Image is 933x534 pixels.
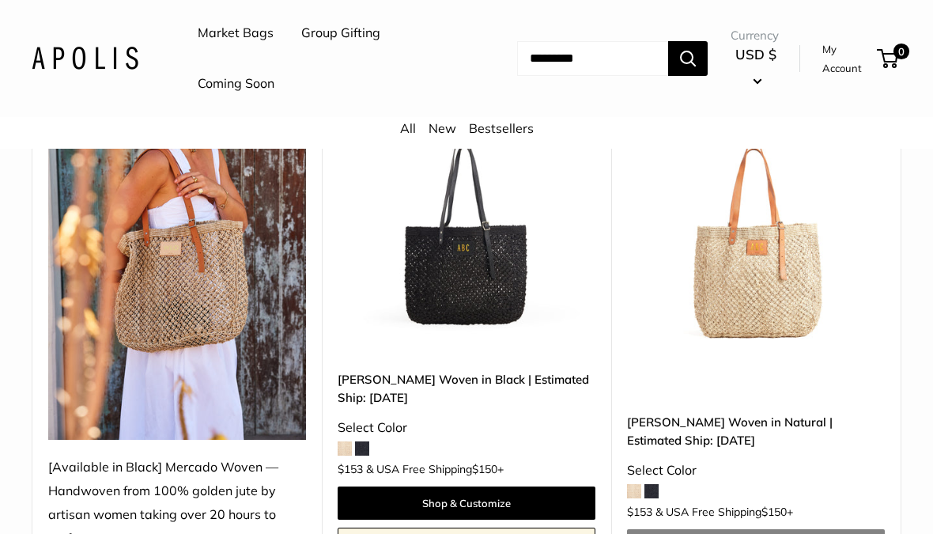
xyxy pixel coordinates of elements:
[301,21,380,45] a: Group Gifting
[338,97,595,354] a: Mercado Woven in Black | Estimated Ship: Oct. 19thMercado Woven in Black | Estimated Ship: Oct. 19th
[735,46,776,62] span: USD $
[627,505,652,519] span: $153
[338,462,363,476] span: $153
[469,120,534,136] a: Bestsellers
[668,41,708,76] button: Search
[32,47,138,70] img: Apolis
[338,416,595,440] div: Select Color
[893,44,909,59] span: 0
[472,462,497,476] span: $150
[627,97,885,354] img: Mercado Woven in Natural | Estimated Ship: Oct. 19th
[338,97,595,354] img: Mercado Woven in Black | Estimated Ship: Oct. 19th
[627,459,885,483] div: Select Color
[198,21,274,45] a: Market Bags
[429,120,456,136] a: New
[517,41,668,76] input: Search...
[366,464,504,475] span: & USA Free Shipping +
[338,370,595,407] a: [PERSON_NAME] Woven in Black | Estimated Ship: [DATE]
[655,506,793,517] span: & USA Free Shipping +
[627,97,885,354] a: Mercado Woven in Natural | Estimated Ship: Oct. 19thMercado Woven in Natural | Estimated Ship: Oc...
[822,40,871,78] a: My Account
[878,49,898,68] a: 0
[48,97,306,441] img: [Available in Black] Mercado Woven — Handwoven from 100% golden jute by artisan women taking over...
[761,505,787,519] span: $150
[198,72,274,96] a: Coming Soon
[731,42,781,93] button: USD $
[731,25,781,47] span: Currency
[338,487,595,520] a: Shop & Customize
[400,120,416,136] a: All
[627,413,885,450] a: [PERSON_NAME] Woven in Natural | Estimated Ship: [DATE]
